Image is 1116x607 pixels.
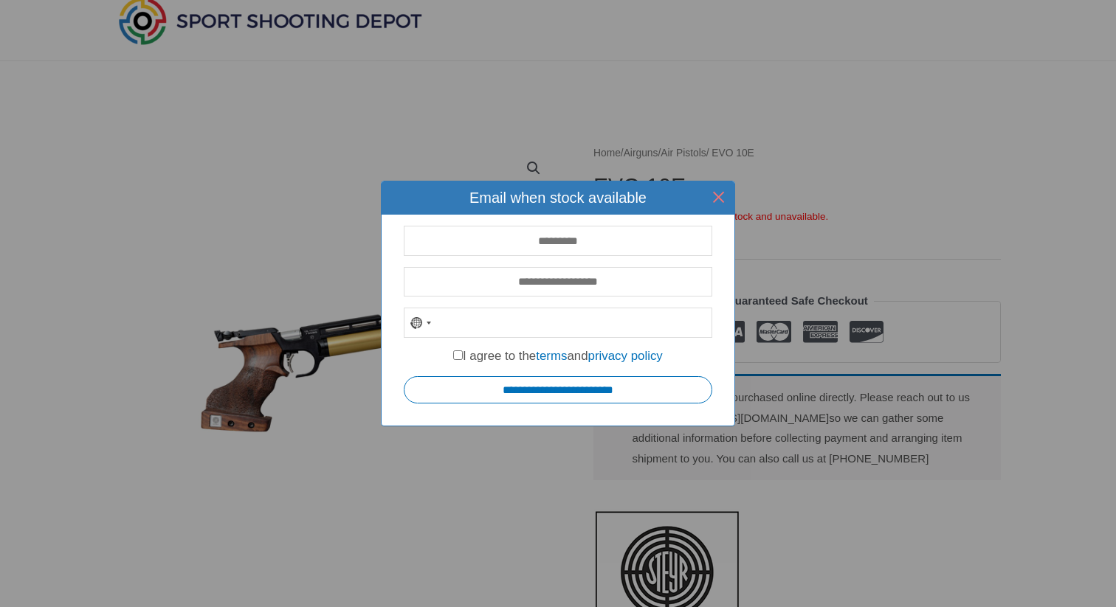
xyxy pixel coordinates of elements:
[453,349,663,363] label: I agree to the and
[404,308,438,337] button: Selected country
[393,189,723,207] h4: Email when stock available
[588,349,663,363] a: privacy policy
[453,350,463,360] input: I agree to thetermsandprivacy policy
[536,349,567,363] a: terms
[702,181,735,214] button: Close this dialog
